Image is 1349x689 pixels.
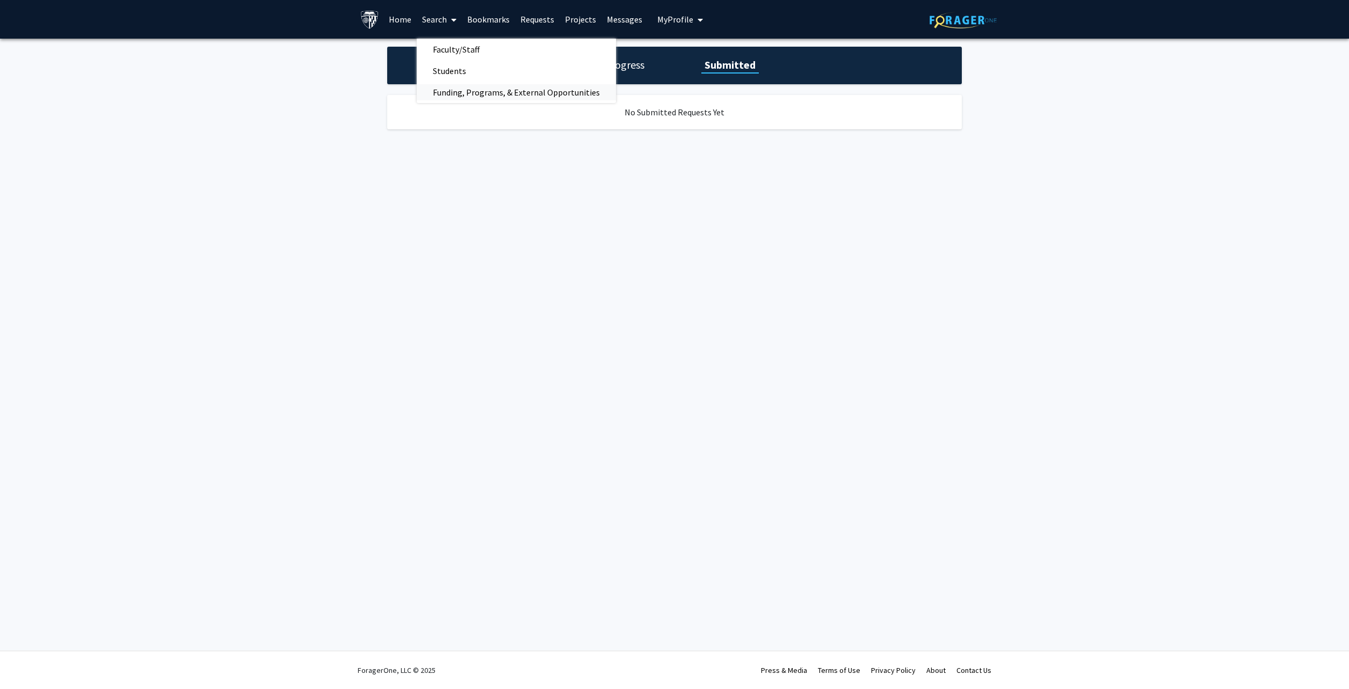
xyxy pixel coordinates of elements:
[417,1,462,38] a: Search
[462,1,515,38] a: Bookmarks
[956,665,991,675] a: Contact Us
[560,1,601,38] a: Projects
[590,57,648,72] h1: In Progress
[926,665,946,675] a: About
[417,84,616,100] a: Funding, Programs, & External Opportunities
[515,1,560,38] a: Requests
[871,665,916,675] a: Privacy Policy
[387,95,962,129] div: No Submitted Requests Yet
[417,60,482,82] span: Students
[657,14,693,25] span: My Profile
[601,1,648,38] a: Messages
[417,82,616,103] span: Funding, Programs, & External Opportunities
[358,651,436,689] div: ForagerOne, LLC © 2025
[818,665,860,675] a: Terms of Use
[417,39,496,60] span: Faculty/Staff
[761,665,807,675] a: Press & Media
[8,641,46,681] iframe: Chat
[701,57,759,72] h1: Submitted
[930,12,997,28] img: ForagerOne Logo
[417,41,616,57] a: Faculty/Staff
[383,1,417,38] a: Home
[360,10,379,29] img: Johns Hopkins University Logo
[417,63,616,79] a: Students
